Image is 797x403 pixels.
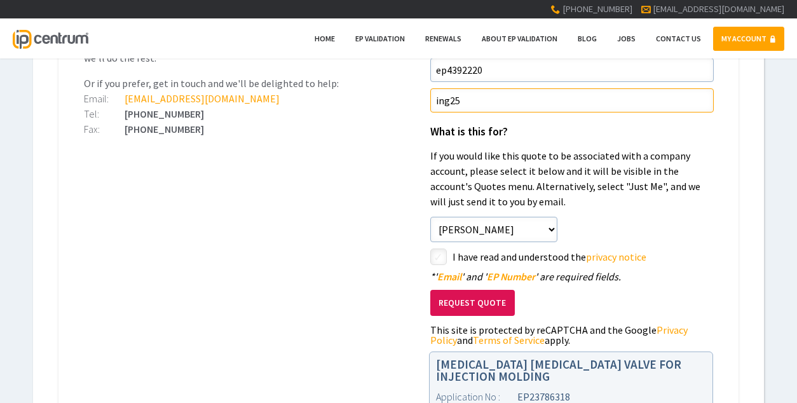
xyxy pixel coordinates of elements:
span: [PHONE_NUMBER] [562,3,632,15]
span: Blog [578,34,597,43]
div: ' ' and ' ' are required fields. [430,271,714,282]
a: Jobs [609,27,644,51]
span: Renewals [425,34,461,43]
a: Privacy Policy [430,324,688,346]
span: Jobs [617,34,636,43]
span: About EP Validation [482,34,557,43]
div: [PHONE_NUMBER] [84,124,367,134]
p: Or if you prefer, get in touch and we'll be delighted to help: [84,76,367,91]
a: privacy notice [586,250,646,263]
span: Contact Us [656,34,701,43]
a: [EMAIL_ADDRESS][DOMAIN_NAME] [653,3,784,15]
div: Fax: [84,124,125,134]
div: [PHONE_NUMBER] [84,109,367,119]
label: I have read and understood the [453,249,714,265]
a: Blog [569,27,605,51]
input: Your Reference [430,88,714,113]
span: Email [437,270,461,283]
a: [EMAIL_ADDRESS][DOMAIN_NAME] [125,92,280,105]
a: MY ACCOUNT [713,27,784,51]
h1: [MEDICAL_DATA] [MEDICAL_DATA] VALVE FOR INJECTION MOLDING [436,359,707,383]
div: Email: [84,93,125,104]
a: Contact Us [648,27,709,51]
input: EP Number [430,58,714,82]
a: Home [306,27,343,51]
button: Request Quote [430,290,515,316]
a: About EP Validation [473,27,566,51]
a: IP Centrum [13,18,88,58]
a: EP Validation [347,27,413,51]
div: Tel: [84,109,125,119]
label: styled-checkbox [430,249,447,265]
span: EP Number [487,270,535,283]
span: Home [315,34,335,43]
h1: What is this for? [430,126,714,138]
p: If you would like this quote to be associated with a company account, please select it below and ... [430,148,714,209]
span: EP Validation [355,34,405,43]
a: Terms of Service [473,334,545,346]
div: This site is protected by reCAPTCHA and the Google and apply. [430,325,714,345]
a: Renewals [417,27,470,51]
